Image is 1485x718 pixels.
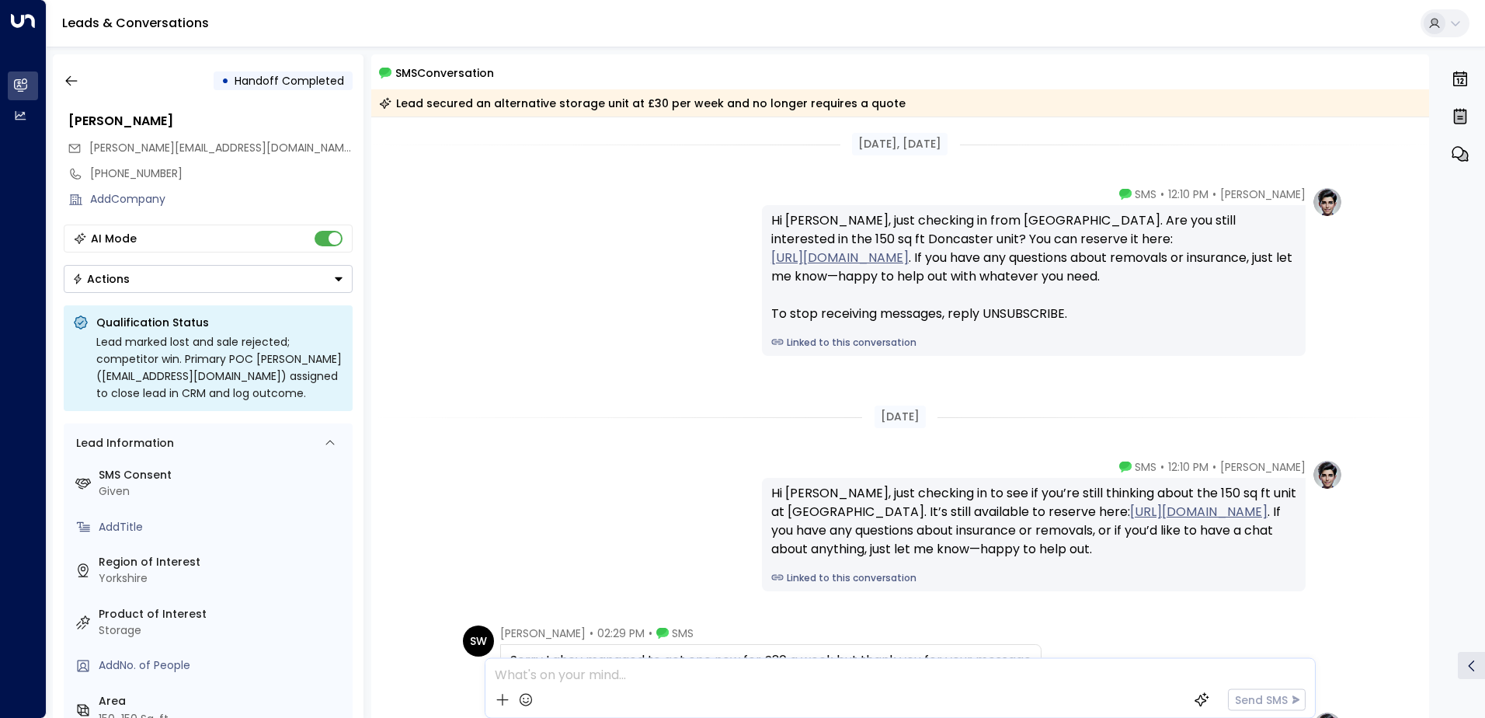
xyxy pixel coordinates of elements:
[99,622,346,639] div: Storage
[1168,459,1209,475] span: 12:10 PM
[99,467,346,483] label: SMS Consent
[1130,503,1268,521] a: [URL][DOMAIN_NAME]
[771,336,1296,350] a: Linked to this conversation
[1160,186,1164,202] span: •
[649,626,652,641] span: •
[771,211,1296,323] div: Hi [PERSON_NAME], just checking in from [GEOGRAPHIC_DATA]. Are you still interested in the 150 sq...
[1168,186,1209,202] span: 12:10 PM
[1220,459,1306,475] span: [PERSON_NAME]
[852,133,948,155] div: [DATE], [DATE]
[90,166,353,182] div: [PHONE_NUMBER]
[1135,459,1156,475] span: SMS
[771,249,909,267] a: [URL][DOMAIN_NAME]
[71,435,174,451] div: Lead Information
[463,626,494,657] div: SW
[91,231,137,246] div: AI Mode
[99,606,346,622] label: Product of Interest
[510,651,1031,670] div: Sorry I ahev managed to get one now for £30 a week but thank you for your message
[64,265,353,293] button: Actions
[672,626,694,641] span: SMS
[99,554,346,570] label: Region of Interest
[99,657,346,674] div: AddNo. of People
[771,571,1296,585] a: Linked to this conversation
[99,693,346,709] label: Area
[89,140,354,155] span: [PERSON_NAME][EMAIL_ADDRESS][DOMAIN_NAME]
[597,626,645,641] span: 02:29 PM
[89,140,353,156] span: sara@1stchoiceforproperty.co.uk
[221,67,229,95] div: •
[68,112,353,131] div: [PERSON_NAME]
[1160,459,1164,475] span: •
[64,265,353,293] div: Button group with a nested menu
[1220,186,1306,202] span: [PERSON_NAME]
[62,14,209,32] a: Leads & Conversations
[96,315,343,330] p: Qualification Status
[99,519,346,535] div: AddTitle
[395,64,494,82] span: SMS Conversation
[1135,186,1156,202] span: SMS
[96,333,343,402] div: Lead marked lost and sale rejected; competitor win. Primary POC [PERSON_NAME] ([EMAIL_ADDRESS][DO...
[72,272,130,286] div: Actions
[1212,459,1216,475] span: •
[90,191,353,207] div: AddCompany
[589,626,593,641] span: •
[1312,459,1343,490] img: profile-logo.png
[771,484,1296,559] div: Hi [PERSON_NAME], just checking in to see if you’re still thinking about the 150 sq ft unit at [G...
[99,570,346,587] div: Yorkshire
[99,483,346,500] div: Given
[379,96,906,111] div: Lead secured an alternative storage unit at £30 per week and no longer requires a quote
[235,73,344,89] span: Handoff Completed
[500,626,586,641] span: [PERSON_NAME]
[875,406,926,428] div: [DATE]
[1312,186,1343,218] img: profile-logo.png
[1212,186,1216,202] span: •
